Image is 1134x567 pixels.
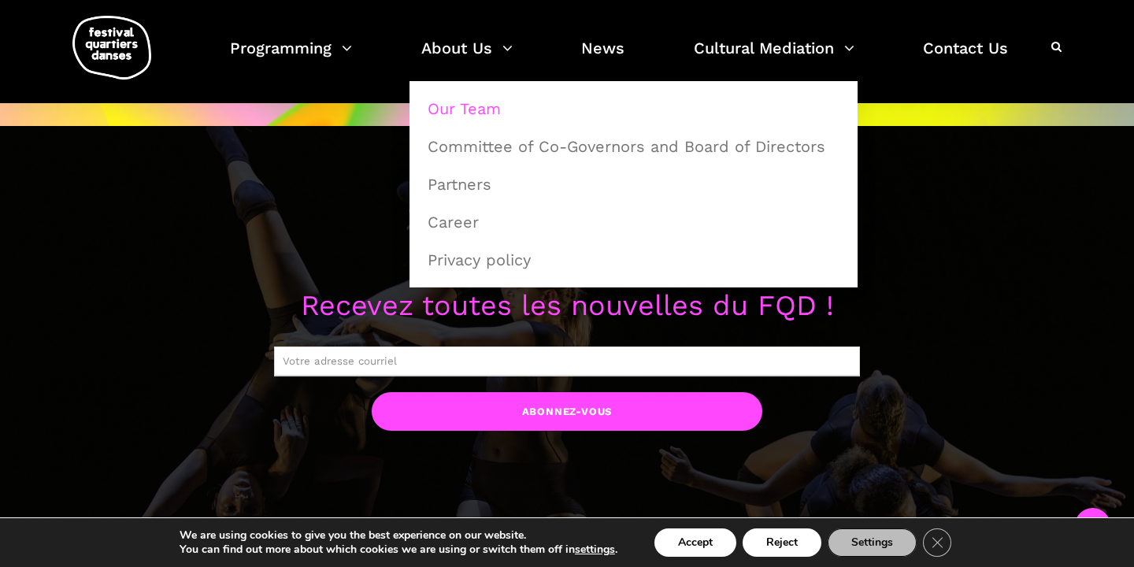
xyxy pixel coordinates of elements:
a: Programming [230,35,352,81]
a: Privacy policy [418,242,849,278]
button: settings [575,543,615,557]
a: Cultural Mediation [694,35,854,81]
a: Partners [418,166,849,202]
a: About Us [421,35,513,81]
input: Abonnez-vous [372,392,762,431]
p: We are using cookies to give you the best experience on our website. [180,528,617,543]
input: Votre adresse courriel [274,346,860,376]
a: News [581,35,624,81]
a: Committee of Co-Governors and Board of Directors [418,128,849,165]
a: Career [418,204,849,240]
button: Reject [743,528,821,557]
button: Accept [654,528,736,557]
p: You can find out more about which cookies we are using or switch them off in . [180,543,617,557]
a: Contact Us [923,35,1008,81]
a: Our Team [418,91,849,127]
p: Recevez toutes les nouvelles du FQD ! [79,283,1055,329]
button: Close GDPR Cookie Banner [923,528,951,557]
button: Settings [828,528,917,557]
img: logo-fqd-med [72,16,151,80]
